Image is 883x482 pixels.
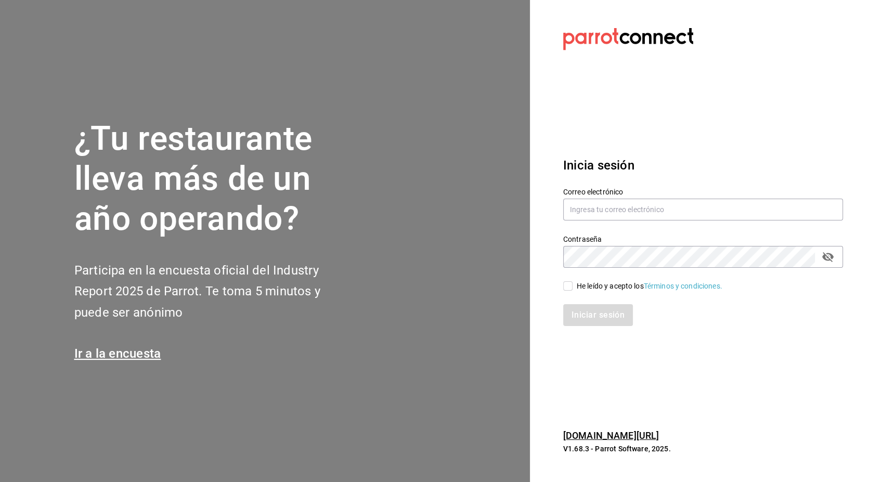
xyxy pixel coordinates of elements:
[563,156,843,175] h3: Inicia sesión
[563,430,659,441] a: [DOMAIN_NAME][URL]
[74,119,355,239] h1: ¿Tu restaurante lleva más de un año operando?
[74,260,355,323] h2: Participa en la encuesta oficial del Industry Report 2025 de Parrot. Te toma 5 minutos y puede se...
[563,199,843,220] input: Ingresa tu correo electrónico
[563,236,843,243] label: Contraseña
[644,282,722,290] a: Términos y condiciones.
[819,248,837,266] button: passwordField
[74,346,161,361] a: Ir a la encuesta
[577,281,722,292] div: He leído y acepto los
[563,188,843,196] label: Correo electrónico
[563,444,843,454] p: V1.68.3 - Parrot Software, 2025.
